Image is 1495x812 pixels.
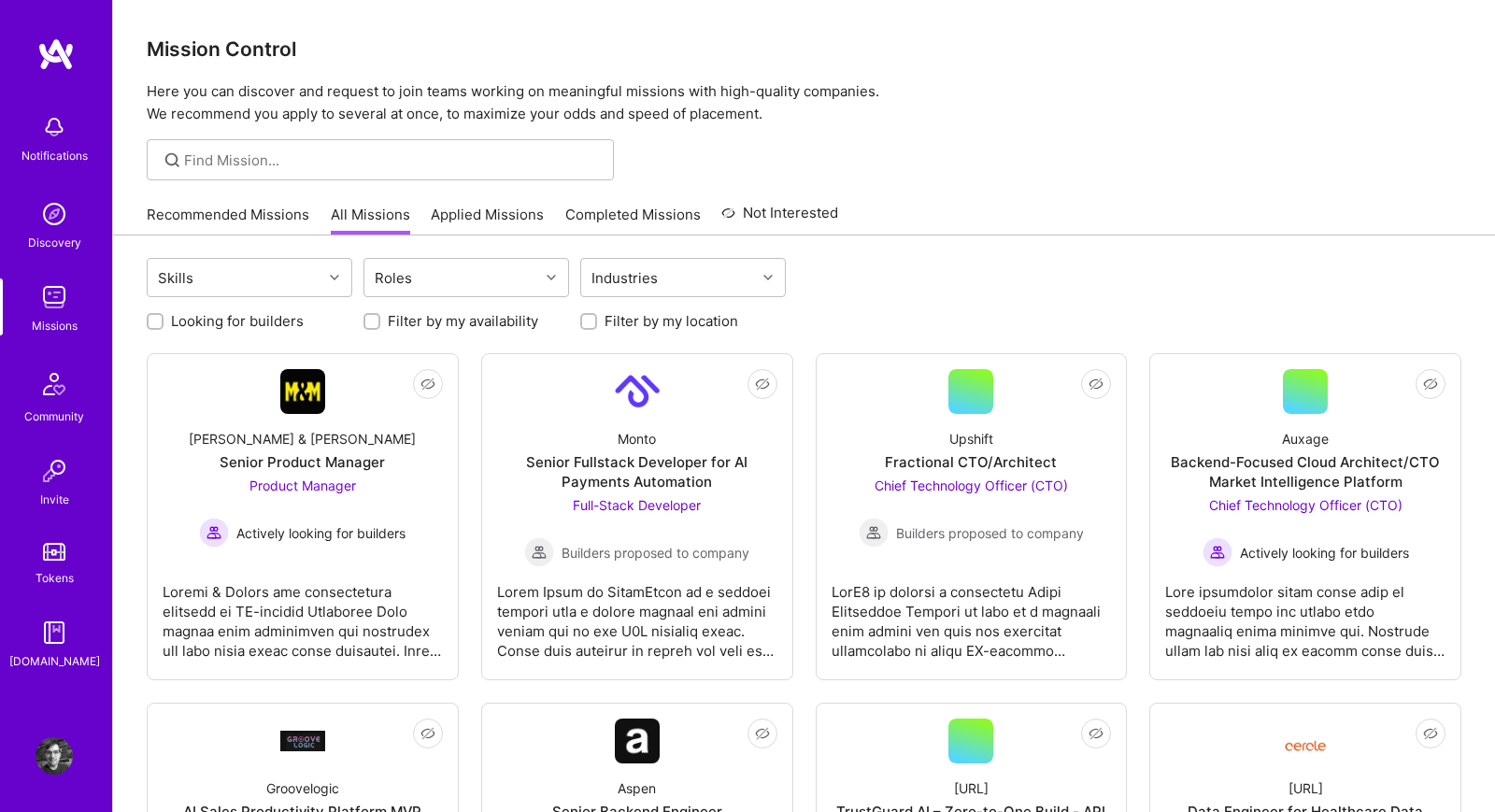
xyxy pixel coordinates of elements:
[615,369,660,414] img: Company Logo
[885,452,1057,472] div: Fractional CTO/Architect
[249,477,356,493] span: Product Manager
[370,264,417,292] div: Roles
[1165,369,1445,664] a: AuxageBackend-Focused Cloud Architect/CTO Market Intelligence PlatformChief Technology Officer (C...
[587,264,662,292] div: Industries
[9,651,100,671] div: [DOMAIN_NAME]
[28,233,81,252] div: Discovery
[388,311,538,331] label: Filter by my availability
[949,429,993,449] div: Upshift
[21,146,88,165] div: Notifications
[1289,778,1323,798] div: [URL]
[331,205,410,235] a: All Missions
[163,567,443,661] div: Loremi & Dolors ame consectetura elitsedd ei TE-incidid Utlaboree Dolo magnaa enim adminimven qui...
[573,497,701,513] span: Full-Stack Developer
[280,369,325,414] img: Company Logo
[163,369,443,664] a: Company Logo[PERSON_NAME] & [PERSON_NAME]Senior Product ManagerProduct Manager Actively looking f...
[875,477,1068,493] span: Chief Technology Officer (CTO)
[36,452,73,490] img: Invite
[171,311,304,331] label: Looking for builders
[547,273,556,282] i: icon Chevron
[1165,452,1445,491] div: Backend-Focused Cloud Architect/CTO Market Intelligence Platform
[36,568,74,588] div: Tokens
[184,150,600,170] input: Find Mission...
[896,523,1084,543] span: Builders proposed to company
[755,377,770,392] i: icon EyeClosed
[721,202,838,235] a: Not Interested
[1283,726,1328,757] img: Company Logo
[147,80,1461,125] p: Here you can discover and request to join teams working on meaningful missions with high-quality ...
[1423,377,1438,392] i: icon EyeClosed
[162,150,183,171] i: icon SearchGrey
[43,543,65,561] img: tokens
[330,273,339,282] i: icon Chevron
[1282,429,1329,449] div: Auxage
[565,205,701,235] a: Completed Missions
[954,778,989,798] div: [URL]
[189,429,416,449] div: [PERSON_NAME] & [PERSON_NAME]
[36,108,73,146] img: bell
[1240,543,1409,563] span: Actively looking for builders
[1089,726,1103,741] i: icon EyeClosed
[32,316,78,335] div: Missions
[605,311,738,331] label: Filter by my location
[1203,537,1232,567] img: Actively looking for builders
[524,537,554,567] img: Builders proposed to company
[755,726,770,741] i: icon EyeClosed
[266,778,339,798] div: Groovelogic
[220,452,385,472] div: Senior Product Manager
[1209,497,1402,513] span: Chief Technology Officer (CTO)
[32,362,77,406] img: Community
[763,273,773,282] i: icon Chevron
[24,406,84,426] div: Community
[431,205,544,235] a: Applied Missions
[36,278,73,316] img: teamwork
[31,737,78,775] a: User Avatar
[618,429,656,449] div: Monto
[1165,567,1445,661] div: Lore ipsumdolor sitam conse adip el seddoeiu tempo inc utlabo etdo magnaaliq enima minimve qui. N...
[1423,726,1438,741] i: icon EyeClosed
[1089,377,1103,392] i: icon EyeClosed
[199,518,229,548] img: Actively looking for builders
[236,523,406,543] span: Actively looking for builders
[40,490,69,509] div: Invite
[615,719,660,763] img: Company Logo
[37,37,75,71] img: logo
[420,726,435,741] i: icon EyeClosed
[36,737,73,775] img: User Avatar
[280,731,325,750] img: Company Logo
[497,567,777,661] div: Lorem Ipsum do SitamEtcon ad e seddoei tempori utla e dolore magnaal eni admini veniam qui no exe...
[497,452,777,491] div: Senior Fullstack Developer for AI Payments Automation
[36,195,73,233] img: discovery
[832,567,1112,661] div: LorE8 ip dolorsi a consectetu Adipi Elitseddoe Tempori ut labo et d magnaali enim admini ven quis...
[147,37,1461,61] h3: Mission Control
[147,205,309,235] a: Recommended Missions
[420,377,435,392] i: icon EyeClosed
[36,614,73,651] img: guide book
[153,264,198,292] div: Skills
[618,778,656,798] div: Aspen
[497,369,777,664] a: Company LogoMontoSenior Fullstack Developer for AI Payments AutomationFull-Stack Developer Builde...
[562,543,749,563] span: Builders proposed to company
[859,518,889,548] img: Builders proposed to company
[832,369,1112,664] a: UpshiftFractional CTO/ArchitectChief Technology Officer (CTO) Builders proposed to companyBuilder...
